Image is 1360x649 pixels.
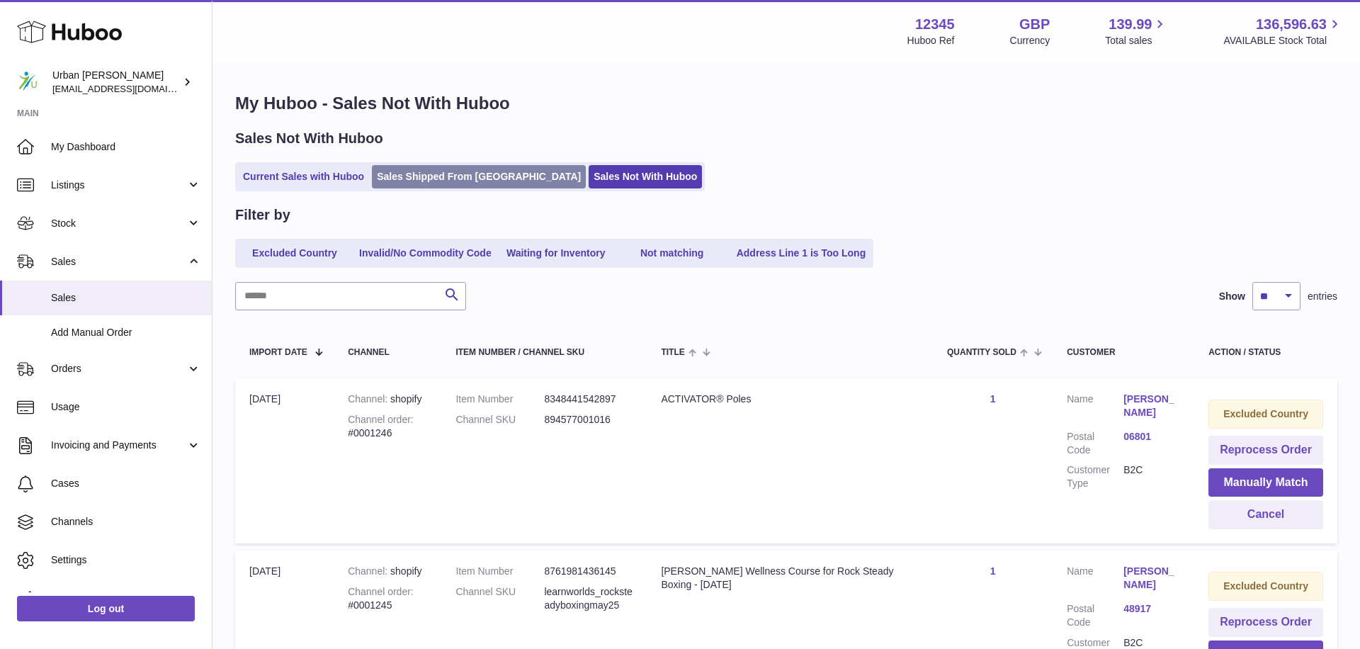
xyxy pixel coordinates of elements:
a: 48917 [1123,602,1180,616]
span: Title [661,348,684,357]
span: entries [1308,290,1337,303]
div: #0001246 [348,413,427,440]
dt: Postal Code [1067,602,1123,629]
a: [PERSON_NAME] [1123,393,1180,419]
dt: Channel SKU [455,413,544,427]
span: [EMAIL_ADDRESS][DOMAIN_NAME] [52,83,208,94]
a: Current Sales with Huboo [238,165,369,188]
span: Channels [51,515,201,529]
div: shopify [348,393,427,406]
a: 139.99 Total sales [1105,15,1168,47]
strong: Channel order [348,414,414,425]
span: Invoicing and Payments [51,439,186,452]
a: Waiting for Inventory [499,242,613,265]
dd: B2C [1123,463,1180,490]
span: Sales [51,291,201,305]
a: 136,596.63 AVAILABLE Stock Total [1223,15,1343,47]
div: Currency [1010,34,1050,47]
span: Import date [249,348,307,357]
span: Quantity Sold [947,348,1016,357]
span: Settings [51,553,201,567]
a: Excluded Country [238,242,351,265]
a: 06801 [1123,430,1180,444]
a: 1 [990,393,996,405]
span: Usage [51,400,201,414]
div: #0001245 [348,585,427,612]
button: Manually Match [1208,468,1323,497]
a: [PERSON_NAME] [1123,565,1180,592]
dd: 8761981436145 [544,565,633,578]
div: ACTIVATOR® Poles [661,393,919,406]
strong: Channel [348,393,390,405]
span: My Dashboard [51,140,201,154]
button: Reprocess Order [1208,436,1323,465]
a: 1 [990,565,996,577]
span: Stock [51,217,186,230]
label: Show [1219,290,1245,303]
dd: 8348441542897 [544,393,633,406]
span: Add Manual Order [51,326,201,339]
dt: Name [1067,565,1123,595]
a: Log out [17,596,195,621]
div: Huboo Ref [907,34,955,47]
button: Cancel [1208,500,1323,529]
span: Orders [51,362,186,376]
span: Listings [51,179,186,192]
a: Sales Shipped From [GEOGRAPHIC_DATA] [372,165,586,188]
dt: Item Number [455,565,544,578]
span: 136,596.63 [1256,15,1327,34]
div: [PERSON_NAME] Wellness Course for Rock Steady Boxing - [DATE] [661,565,919,592]
div: Customer [1067,348,1180,357]
div: Urban [PERSON_NAME] [52,69,180,96]
button: Reprocess Order [1208,608,1323,637]
dt: Name [1067,393,1123,423]
a: Not matching [616,242,729,265]
td: [DATE] [235,378,334,543]
dt: Customer Type [1067,463,1123,490]
span: 139.99 [1109,15,1152,34]
span: Cases [51,477,201,490]
span: Returns [51,592,201,605]
strong: Channel order [348,586,414,597]
div: shopify [348,565,427,578]
dd: learnworlds_rocksteadyboxingmay25 [544,585,633,612]
div: Channel [348,348,427,357]
strong: GBP [1019,15,1050,34]
a: Invalid/No Commodity Code [354,242,497,265]
a: Address Line 1 is Too Long [732,242,871,265]
dt: Channel SKU [455,585,544,612]
span: AVAILABLE Stock Total [1223,34,1343,47]
dt: Postal Code [1067,430,1123,457]
span: Sales [51,255,186,269]
dt: Item Number [455,393,544,406]
strong: Excluded Country [1223,408,1308,419]
img: orders@urbanpoling.com [17,72,38,93]
h2: Sales Not With Huboo [235,129,383,148]
a: Sales Not With Huboo [589,165,702,188]
div: Item Number / Channel SKU [455,348,633,357]
div: Action / Status [1208,348,1323,357]
h1: My Huboo - Sales Not With Huboo [235,92,1337,115]
strong: 12345 [915,15,955,34]
strong: Excluded Country [1223,580,1308,592]
dd: 894577001016 [544,413,633,427]
strong: Channel [348,565,390,577]
span: Total sales [1105,34,1168,47]
h2: Filter by [235,205,290,225]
